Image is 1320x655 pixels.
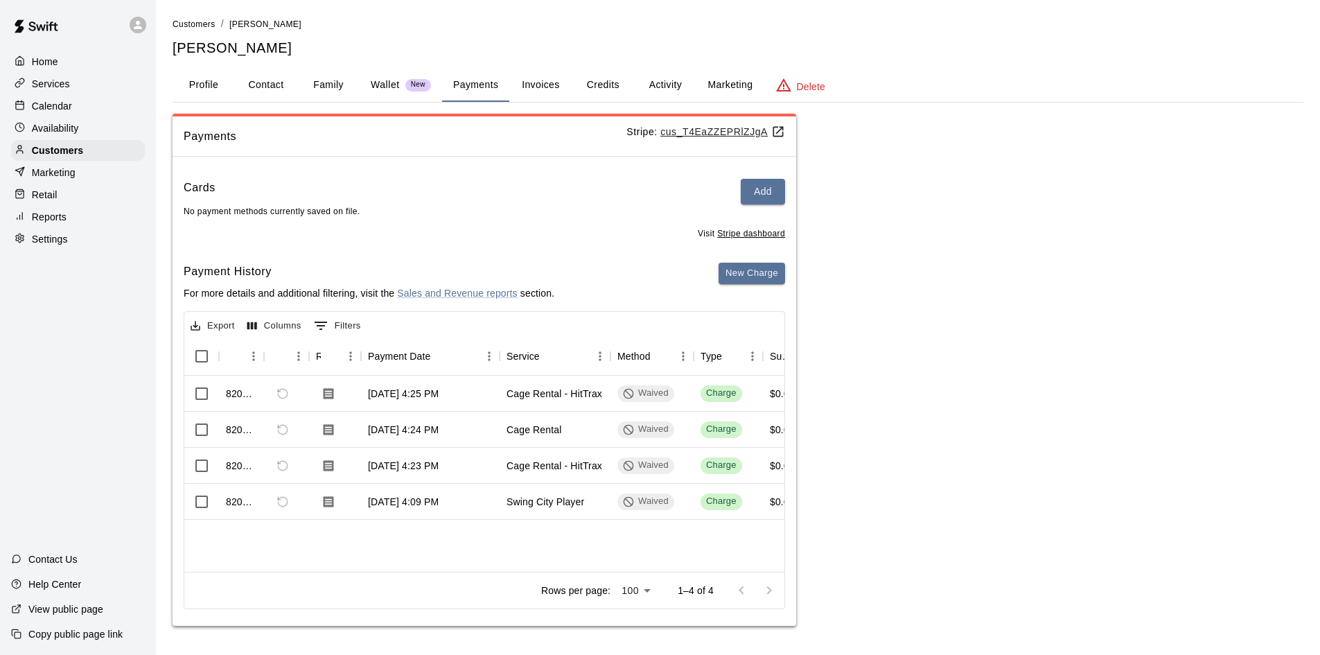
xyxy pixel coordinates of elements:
[623,495,669,508] div: Waived
[741,179,785,204] button: Add
[770,423,795,437] div: $0.00
[297,69,360,102] button: Family
[11,207,145,227] a: Reports
[316,381,341,406] button: Download Receipt
[226,495,257,509] div: 820089
[310,315,364,337] button: Show filters
[368,423,439,437] div: Sep 16, 2025, 4:24 PM
[32,77,70,91] p: Services
[226,459,257,473] div: 820123
[617,337,651,376] div: Method
[32,55,58,69] p: Home
[184,207,360,216] span: No payment methods currently saved on file.
[479,346,500,367] button: Menu
[368,337,431,376] div: Payment Date
[616,581,655,601] div: 100
[243,346,264,367] button: Menu
[173,69,1303,102] div: basic tabs example
[651,347,670,366] button: Sort
[11,96,145,116] div: Calendar
[316,337,321,376] div: Receipt
[368,459,439,473] div: Sep 16, 2025, 4:23 PM
[229,19,301,29] span: [PERSON_NAME]
[371,78,400,92] p: Wallet
[11,140,145,161] a: Customers
[361,337,500,376] div: Payment Date
[590,346,610,367] button: Menu
[32,232,68,246] p: Settings
[28,602,103,616] p: View public page
[288,346,309,367] button: Menu
[11,184,145,205] div: Retail
[507,337,540,376] div: Service
[698,227,785,241] span: Visit
[219,337,264,376] div: Id
[264,337,309,376] div: Refund
[706,459,737,472] div: Charge
[340,346,361,367] button: Menu
[28,552,78,566] p: Contact Us
[271,490,294,514] span: Refund payment
[623,387,669,400] div: Waived
[507,495,584,509] div: Swing City Player
[770,337,792,376] div: Subtotal
[540,347,559,366] button: Sort
[572,69,634,102] button: Credits
[173,39,1303,58] h5: [PERSON_NAME]
[507,387,602,401] div: Cage Rental - HitTrax
[706,495,737,508] div: Charge
[626,125,785,139] p: Stripe:
[321,347,340,366] button: Sort
[742,346,763,367] button: Menu
[226,387,257,401] div: 820133
[316,489,341,514] button: Download Receipt
[717,229,785,238] a: Stripe dashboard
[11,51,145,72] a: Home
[271,347,290,366] button: Sort
[673,346,694,367] button: Menu
[634,69,696,102] button: Activity
[509,69,572,102] button: Invoices
[431,347,450,366] button: Sort
[173,19,215,29] span: Customers
[316,453,341,478] button: Download Receipt
[678,584,714,597] p: 1–4 of 4
[442,69,509,102] button: Payments
[500,337,610,376] div: Service
[187,315,238,337] button: Export
[541,584,610,597] p: Rows per page:
[173,17,1303,32] nav: breadcrumb
[694,337,763,376] div: Type
[368,495,439,509] div: Sep 16, 2025, 4:09 PM
[271,382,294,405] span: Refund payment
[397,288,517,299] a: Sales and Revenue reports
[235,69,297,102] button: Contact
[11,73,145,94] a: Services
[660,126,785,137] a: cus_T4EaZZEPRlZJgA
[226,423,257,437] div: 820130
[226,347,245,366] button: Sort
[706,387,737,400] div: Charge
[701,337,722,376] div: Type
[184,179,215,204] h6: Cards
[770,495,795,509] div: $0.00
[271,454,294,478] span: Refund payment
[11,162,145,183] div: Marketing
[309,337,361,376] div: Receipt
[32,188,58,202] p: Retail
[770,387,795,401] div: $0.00
[28,627,123,641] p: Copy public page link
[28,577,81,591] p: Help Center
[719,263,785,284] button: New Charge
[770,459,795,473] div: $0.00
[271,418,294,442] span: Refund payment
[722,347,741,366] button: Sort
[507,459,602,473] div: Cage Rental - HitTrax
[32,210,67,224] p: Reports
